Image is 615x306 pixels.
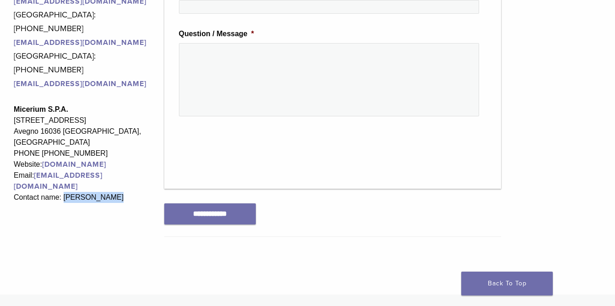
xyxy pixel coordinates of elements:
[14,38,149,47] a: [EMAIL_ADDRESS][DOMAIN_NAME]
[14,105,68,113] strong: Micerium S.P.A.
[14,159,151,170] div: Website:
[14,170,151,192] div: Email:
[461,272,553,295] a: Back To Top
[14,171,102,191] a: [EMAIL_ADDRESS][DOMAIN_NAME]
[179,131,318,167] iframe: reCAPTCHA
[14,8,151,49] p: [GEOGRAPHIC_DATA]: [PHONE_NUMBER]
[14,49,151,90] p: [GEOGRAPHIC_DATA]: [PHONE_NUMBER]
[14,148,151,159] div: PHONE [PHONE_NUMBER]
[179,29,254,39] label: Question / Message
[14,79,146,88] a: [EMAIL_ADDRESS][DOMAIN_NAME]
[14,115,151,148] div: [STREET_ADDRESS] Avegno 16036 [GEOGRAPHIC_DATA], [GEOGRAPHIC_DATA]
[42,160,106,169] a: [DOMAIN_NAME]
[14,192,151,203] div: Contact name: [PERSON_NAME]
